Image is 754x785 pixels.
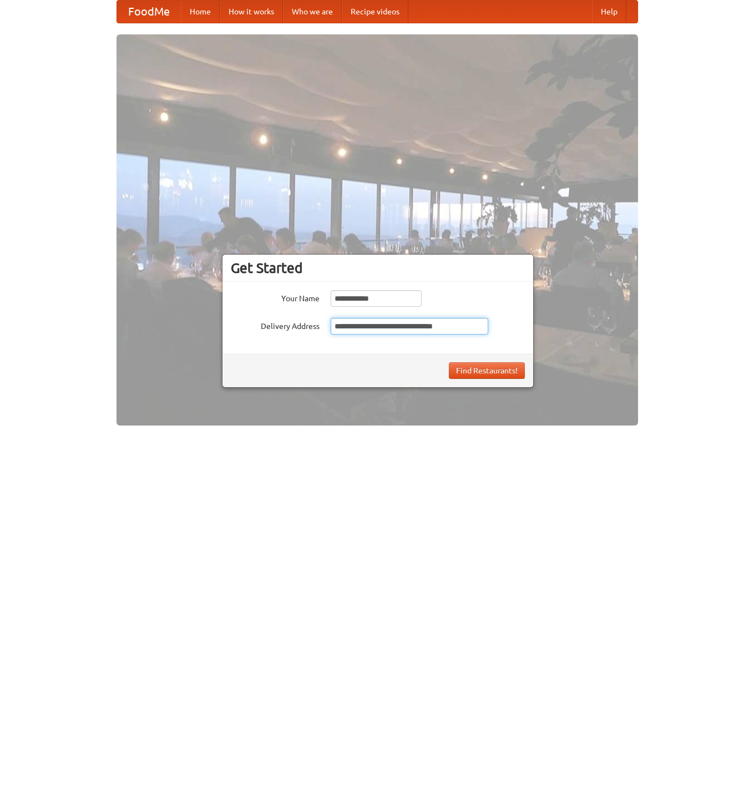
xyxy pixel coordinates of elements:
a: FoodMe [117,1,181,23]
h3: Get Started [231,260,525,276]
a: Home [181,1,220,23]
a: Help [592,1,626,23]
label: Your Name [231,290,320,304]
a: Recipe videos [342,1,408,23]
button: Find Restaurants! [449,362,525,379]
label: Delivery Address [231,318,320,332]
a: How it works [220,1,283,23]
a: Who we are [283,1,342,23]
